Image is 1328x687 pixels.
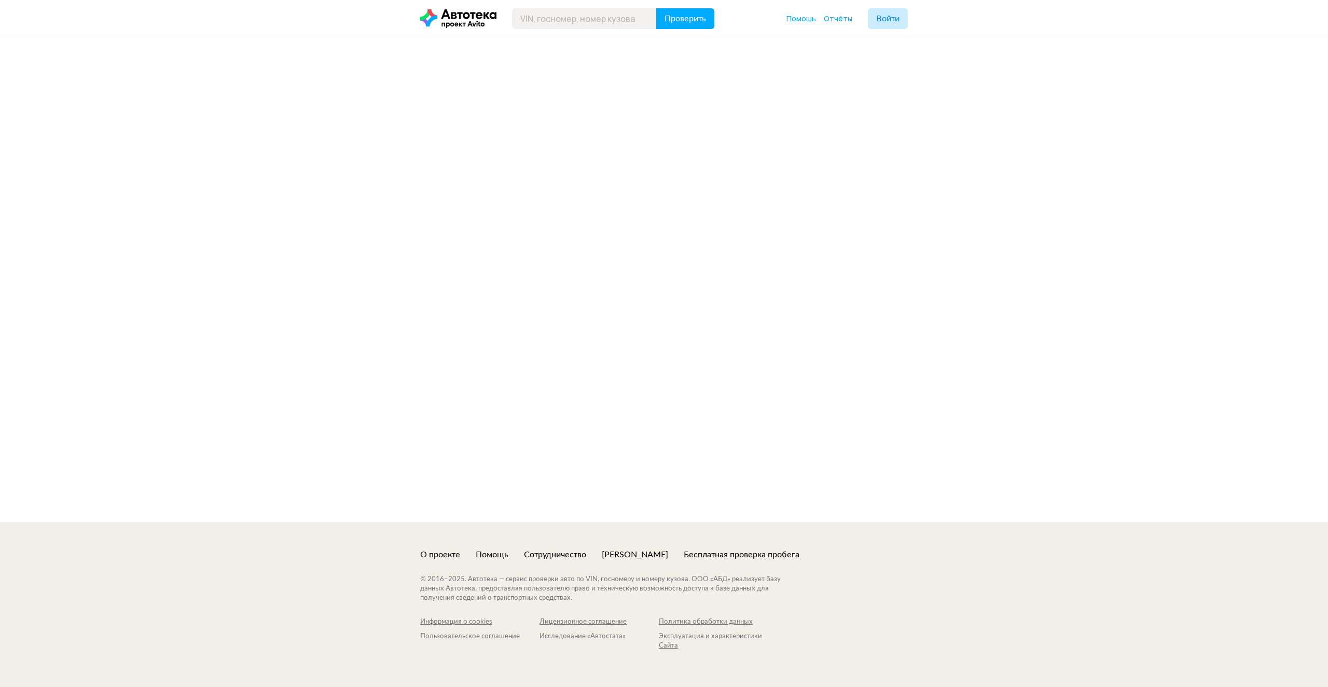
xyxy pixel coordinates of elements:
[420,632,539,641] div: Пользовательское соглашение
[539,632,659,641] div: Исследование «Автостата»
[420,632,539,651] a: Пользовательское соглашение
[476,549,508,560] a: Помощь
[824,13,852,23] span: Отчёты
[786,13,816,24] a: Помощь
[876,15,900,23] span: Войти
[539,632,659,651] a: Исследование «Автостата»
[665,15,706,23] span: Проверить
[656,8,714,29] button: Проверить
[539,617,659,627] a: Лицензионное соглашение
[524,549,586,560] a: Сотрудничество
[684,549,799,560] a: Бесплатная проверка пробега
[659,617,778,627] a: Политика обработки данных
[786,13,816,23] span: Помощь
[420,549,460,560] a: О проекте
[420,575,801,603] div: © 2016– 2025 . Автотека — сервис проверки авто по VIN, госномеру и номеру кузова. ООО «АБД» реали...
[868,8,908,29] button: Войти
[512,8,657,29] input: VIN, госномер, номер кузова
[420,617,539,627] a: Информация о cookies
[602,549,668,560] a: [PERSON_NAME]
[824,13,852,24] a: Отчёты
[659,632,778,651] a: Эксплуатация и характеристики Сайта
